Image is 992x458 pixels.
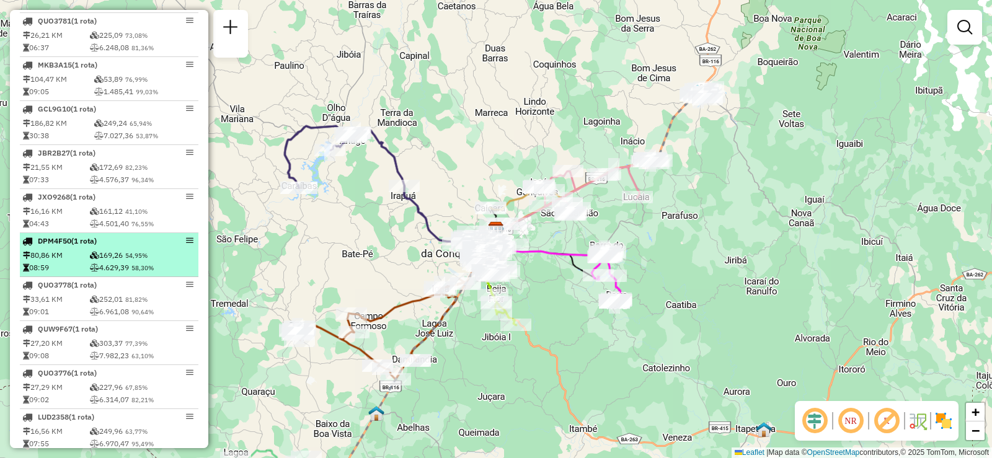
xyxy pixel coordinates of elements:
td: 09:01 [22,306,89,318]
td: 16,56 KM [22,425,89,438]
span: (1 Rota) [71,280,97,289]
td: 252,01 [89,293,196,306]
em: Opções [186,281,193,288]
td: 04:43 [22,218,89,230]
td: 169,26 [89,249,196,262]
span: MKB3A15 [38,60,72,69]
a: Zoom in [966,403,985,421]
span: 53,87% [136,132,158,140]
em: Opções [186,237,193,244]
span: 54,95% [125,252,148,260]
td: 07:33 [22,174,89,186]
td: 30:38 [22,130,94,142]
td: 09:02 [22,394,89,406]
span: 81,82% [125,296,148,304]
span: QUO3781 [38,16,71,25]
td: 27,29 KM [22,381,89,394]
td: 06:37 [22,42,89,54]
a: Exibir filtros [952,15,977,40]
span: Ocultar NR [836,406,866,436]
span: QUO3778 [38,280,71,289]
td: 6.314,07 [89,394,196,406]
span: 96,34% [131,176,154,184]
img: CDD Vitória da Conquista [488,221,504,237]
td: 186,82 KM [22,117,94,130]
a: Nova sessão e pesquisa [218,15,243,43]
span: 82,23% [125,164,148,172]
span: | [766,448,768,457]
span: (1 Rota) [71,236,97,245]
img: PA Simulação Veredinha [368,405,384,421]
em: Opções [186,325,193,332]
a: Zoom out [966,421,985,440]
td: 08:59 [22,262,89,274]
span: (1 Rota) [71,368,97,377]
td: 225,09 [89,29,196,42]
span: 58,30% [131,264,154,272]
em: Opções [186,61,193,68]
span: + [972,404,980,420]
em: Opções [186,17,193,24]
div: Map data © contributors,© 2025 TomTom, Microsoft [732,447,992,458]
span: 82,21% [131,396,154,404]
span: QUO3776 [38,368,71,377]
span: 73,08% [125,32,148,40]
span: 76,55% [131,220,154,228]
td: 07:55 [22,438,89,450]
em: Opções [186,149,193,156]
img: Exibir/Ocultar setores [934,411,954,431]
span: (1 Rota) [69,412,94,421]
span: (1 Rota) [71,104,96,113]
span: 67,85% [125,384,148,392]
span: 63,10% [131,352,154,360]
img: Fluxo de ruas [908,411,928,431]
td: 21,55 KM [22,161,89,174]
span: 41,10% [125,208,148,216]
td: 172,69 [89,161,196,174]
td: 6.961,08 [89,306,196,318]
em: Opções [186,369,193,376]
span: − [972,423,980,438]
td: 161,12 [89,205,196,218]
span: (1 Rota) [72,60,97,69]
span: JBR2B27 [38,148,70,157]
td: 6.248,08 [89,42,196,54]
td: 7.027,36 [94,130,196,142]
td: 1.485,41 [94,86,196,98]
td: 249,24 [94,117,196,130]
span: 76,99% [125,76,148,84]
span: LUD2358 [38,412,69,421]
td: 249,96 [89,425,196,438]
td: 4.576,37 [89,174,196,186]
span: 90,64% [131,308,154,316]
span: QUW9F67 [38,324,73,333]
span: (1 Rota) [71,16,97,25]
td: 303,37 [89,337,196,350]
span: 95,49% [131,440,154,448]
td: 7.982,23 [89,350,196,362]
td: 09:05 [22,86,94,98]
td: 26,21 KM [22,29,89,42]
td: 16,16 KM [22,205,89,218]
span: (1 Rota) [70,192,95,201]
span: Exibir rótulo [872,406,901,436]
span: Ocultar deslocamento [800,406,830,436]
td: 09:08 [22,350,89,362]
td: 4.501,40 [89,218,196,230]
img: PA - Itapetinga [756,421,772,438]
td: 6.970,47 [89,438,196,450]
span: 81,36% [131,44,154,52]
a: OpenStreetMap [807,448,860,457]
span: (1 Rota) [73,324,98,333]
span: 77,39% [125,340,148,348]
span: 99,03% [136,88,158,96]
span: DPM4F50 [38,236,71,245]
em: Opções [186,105,193,112]
td: 104,47 KM [22,73,94,86]
td: 27,20 KM [22,337,89,350]
a: Leaflet [735,448,764,457]
span: GCL9G10 [38,104,71,113]
em: Opções [186,193,193,200]
span: (1 Rota) [70,148,95,157]
td: 53,89 [94,73,196,86]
